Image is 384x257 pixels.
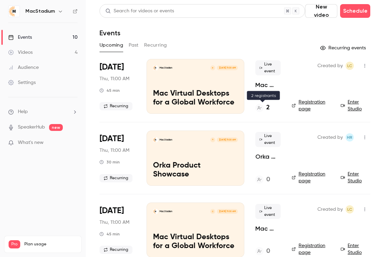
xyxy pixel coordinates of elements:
[9,6,20,17] img: MacStadium
[341,171,370,184] a: Enter Studio
[210,209,216,214] div: C
[18,108,28,115] span: Help
[8,108,78,115] li: help-dropdown-opener
[100,231,120,237] div: 45 min
[8,79,36,86] div: Settings
[100,147,129,154] span: Thu, 11:00 AM
[144,40,167,51] button: Recurring
[255,60,281,75] span: Live event
[317,133,343,142] span: Created by
[8,49,33,56] div: Videos
[347,62,352,70] span: LC
[346,133,354,142] span: Heather Robertson
[210,65,216,71] div: H
[317,62,343,70] span: Created by
[341,242,370,256] a: Enter Studio
[317,205,343,213] span: Created by
[100,131,136,185] div: Oct 9 Thu, 11:00 AM (America/New York)
[255,224,281,233] a: Mac Virtual Desktops for a Global Workforce
[346,62,354,70] span: Lauren Cabana
[217,209,237,214] span: [DATE] 11:00 AM
[346,205,354,213] span: Lauren Cabana
[8,64,39,71] div: Audience
[160,138,172,142] p: MacStadium
[292,99,333,112] a: Registration page
[100,29,120,37] h1: Events
[266,103,270,112] h4: 2
[255,204,281,219] span: Live event
[100,59,136,114] div: Oct 2 Thu, 9:00 AM (America/Denver)
[24,242,77,247] span: Plan usage
[153,65,158,70] img: Mac Virtual Desktops for a Global Workforce
[25,8,55,15] h6: MacStadium
[69,140,78,146] iframe: Noticeable Trigger
[153,161,238,179] p: Orka Product Showcase
[255,247,270,256] a: 0
[160,66,172,70] p: MacStadium
[100,62,124,73] span: [DATE]
[100,88,120,93] div: 45 min
[147,59,244,114] a: Mac Virtual Desktops for a Global WorkforceMacStadiumH[DATE] 11:00 AMMac Virtual Desktops for a G...
[100,102,132,110] span: Recurring
[153,233,238,251] p: Mac Virtual Desktops for a Global Workforce
[100,133,124,144] span: [DATE]
[100,75,129,82] span: Thu, 11:00 AM
[100,40,123,51] button: Upcoming
[255,152,281,161] a: Orka Product Showcase
[18,139,44,146] span: What's new
[347,205,352,213] span: LC
[49,124,63,131] span: new
[8,34,32,41] div: Events
[129,40,139,51] button: Past
[255,103,270,112] a: 2
[153,89,238,107] p: Mac Virtual Desktops for a Global Workforce
[292,242,333,256] a: Registration page
[147,131,244,185] a: Orka Product ShowcaseMacStadiumA[DATE] 11:00 AMOrka Product Showcase
[255,175,270,184] a: 0
[100,174,132,182] span: Recurring
[100,219,129,226] span: Thu, 11:00 AM
[100,246,132,254] span: Recurring
[266,175,270,184] h4: 0
[340,4,370,18] button: Schedule
[100,159,120,165] div: 30 min
[153,209,158,214] img: Mac Virtual Desktops for a Global Workforce
[255,81,281,89] a: Mac Virtual Desktops for a Global Workforce
[317,42,370,53] button: Recurring events
[105,8,174,15] div: Search for videos or events
[217,137,237,142] span: [DATE] 11:00 AM
[217,65,237,70] span: [DATE] 11:00 AM
[305,4,337,18] button: New video
[153,137,158,142] img: Orka Product Showcase
[210,137,216,143] div: A
[18,124,45,131] a: SpeakerHub
[100,205,124,216] span: [DATE]
[266,247,270,256] h4: 0
[160,210,172,213] p: MacStadium
[255,132,281,147] span: Live event
[292,171,333,184] a: Registration page
[341,99,370,112] a: Enter Studio
[9,240,20,248] span: Pro
[347,133,352,142] span: HR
